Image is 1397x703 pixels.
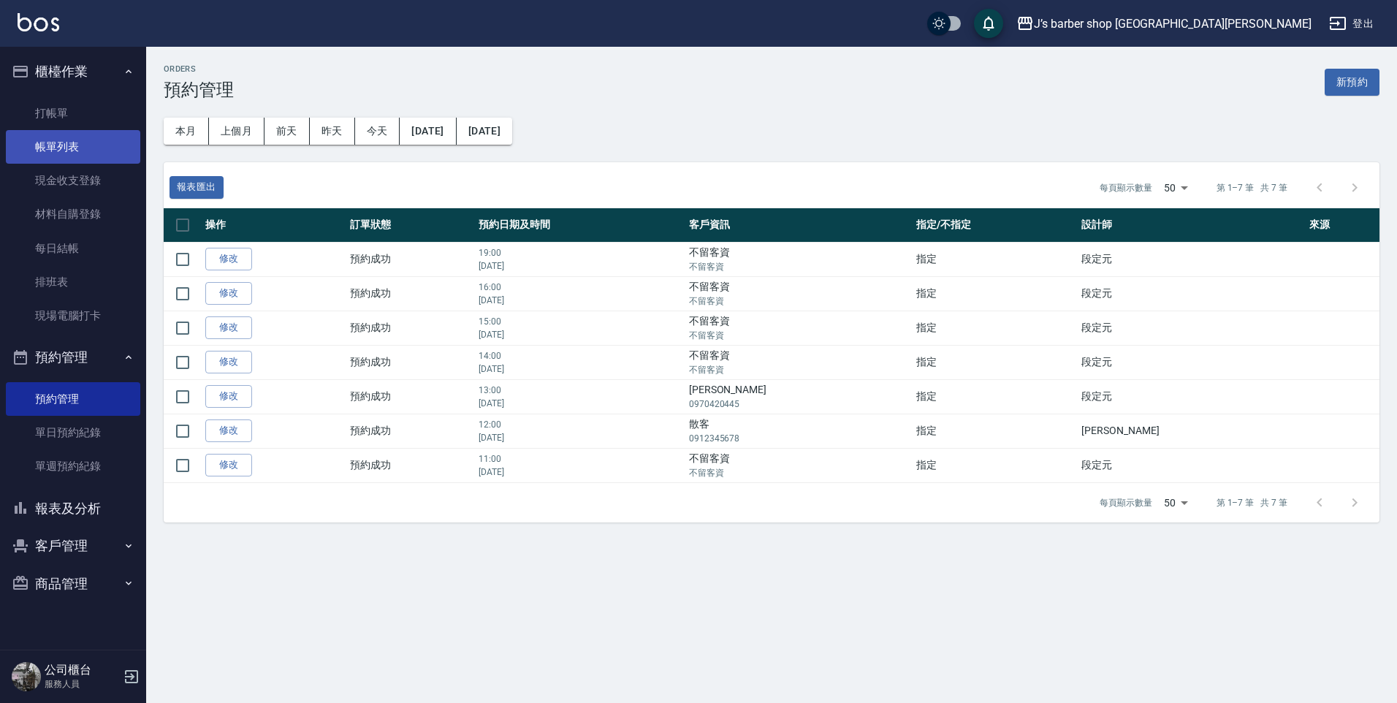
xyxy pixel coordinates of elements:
[685,414,913,448] td: 散客
[6,382,140,416] a: 預約管理
[913,242,1078,276] td: 指定
[202,208,346,243] th: 操作
[6,299,140,332] a: 現場電腦打卡
[689,363,909,376] p: 不留客資
[685,276,913,311] td: 不留客資
[164,80,234,100] h3: 預約管理
[6,565,140,603] button: 商品管理
[205,351,252,373] a: 修改
[6,416,140,449] a: 單日預約紀錄
[1100,496,1152,509] p: 每頁顯示數量
[913,276,1078,311] td: 指定
[1078,448,1305,482] td: 段定元
[913,448,1078,482] td: 指定
[6,164,140,197] a: 現金收支登錄
[479,465,682,479] p: [DATE]
[45,677,119,691] p: 服務人員
[6,338,140,376] button: 預約管理
[1078,311,1305,345] td: 段定元
[479,431,682,444] p: [DATE]
[6,265,140,299] a: 排班表
[479,315,682,328] p: 15:00
[1325,75,1379,88] a: 新預約
[164,118,209,145] button: 本月
[685,379,913,414] td: [PERSON_NAME]
[913,311,1078,345] td: 指定
[264,118,310,145] button: 前天
[45,663,119,677] h5: 公司櫃台
[205,316,252,339] a: 修改
[164,64,234,74] h2: Orders
[685,208,913,243] th: 客戶資訊
[346,345,475,379] td: 預約成功
[913,208,1078,243] th: 指定/不指定
[475,208,685,243] th: 預約日期及時間
[346,448,475,482] td: 預約成功
[6,96,140,130] a: 打帳單
[1100,181,1152,194] p: 每頁顯示數量
[6,232,140,265] a: 每日結帳
[1217,496,1287,509] p: 第 1–7 筆 共 7 筆
[6,490,140,528] button: 報表及分析
[6,53,140,91] button: 櫃檯作業
[685,448,913,482] td: 不留客資
[1325,69,1379,96] button: 新預約
[205,419,252,442] a: 修改
[689,466,909,479] p: 不留客資
[1078,208,1305,243] th: 設計師
[346,414,475,448] td: 預約成功
[355,118,400,145] button: 今天
[1078,345,1305,379] td: 段定元
[6,130,140,164] a: 帳單列表
[974,9,1003,38] button: save
[6,197,140,231] a: 材料自購登錄
[479,281,682,294] p: 16:00
[1158,168,1193,208] div: 50
[479,384,682,397] p: 13:00
[1078,276,1305,311] td: 段定元
[346,311,475,345] td: 預約成功
[346,208,475,243] th: 訂單狀態
[209,118,264,145] button: 上個月
[1078,242,1305,276] td: 段定元
[913,414,1078,448] td: 指定
[689,294,909,308] p: 不留客資
[685,242,913,276] td: 不留客資
[479,294,682,307] p: [DATE]
[205,248,252,270] a: 修改
[205,385,252,408] a: 修改
[913,345,1078,379] td: 指定
[346,242,475,276] td: 預約成功
[1034,15,1312,33] div: J’s barber shop [GEOGRAPHIC_DATA][PERSON_NAME]
[689,432,909,445] p: 0912345678
[457,118,512,145] button: [DATE]
[346,276,475,311] td: 預約成功
[913,379,1078,414] td: 指定
[12,662,41,691] img: Person
[400,118,456,145] button: [DATE]
[685,311,913,345] td: 不留客資
[479,349,682,362] p: 14:00
[479,362,682,376] p: [DATE]
[170,176,224,199] button: 報表匯出
[479,397,682,410] p: [DATE]
[205,454,252,476] a: 修改
[310,118,355,145] button: 昨天
[6,449,140,483] a: 單週預約紀錄
[346,379,475,414] td: 預約成功
[1078,379,1305,414] td: 段定元
[685,345,913,379] td: 不留客資
[689,329,909,342] p: 不留客資
[1306,208,1379,243] th: 來源
[689,398,909,411] p: 0970420445
[479,452,682,465] p: 11:00
[479,418,682,431] p: 12:00
[1078,414,1305,448] td: [PERSON_NAME]
[18,13,59,31] img: Logo
[1158,483,1193,522] div: 50
[1323,10,1379,37] button: 登出
[479,259,682,273] p: [DATE]
[479,246,682,259] p: 19:00
[1217,181,1287,194] p: 第 1–7 筆 共 7 筆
